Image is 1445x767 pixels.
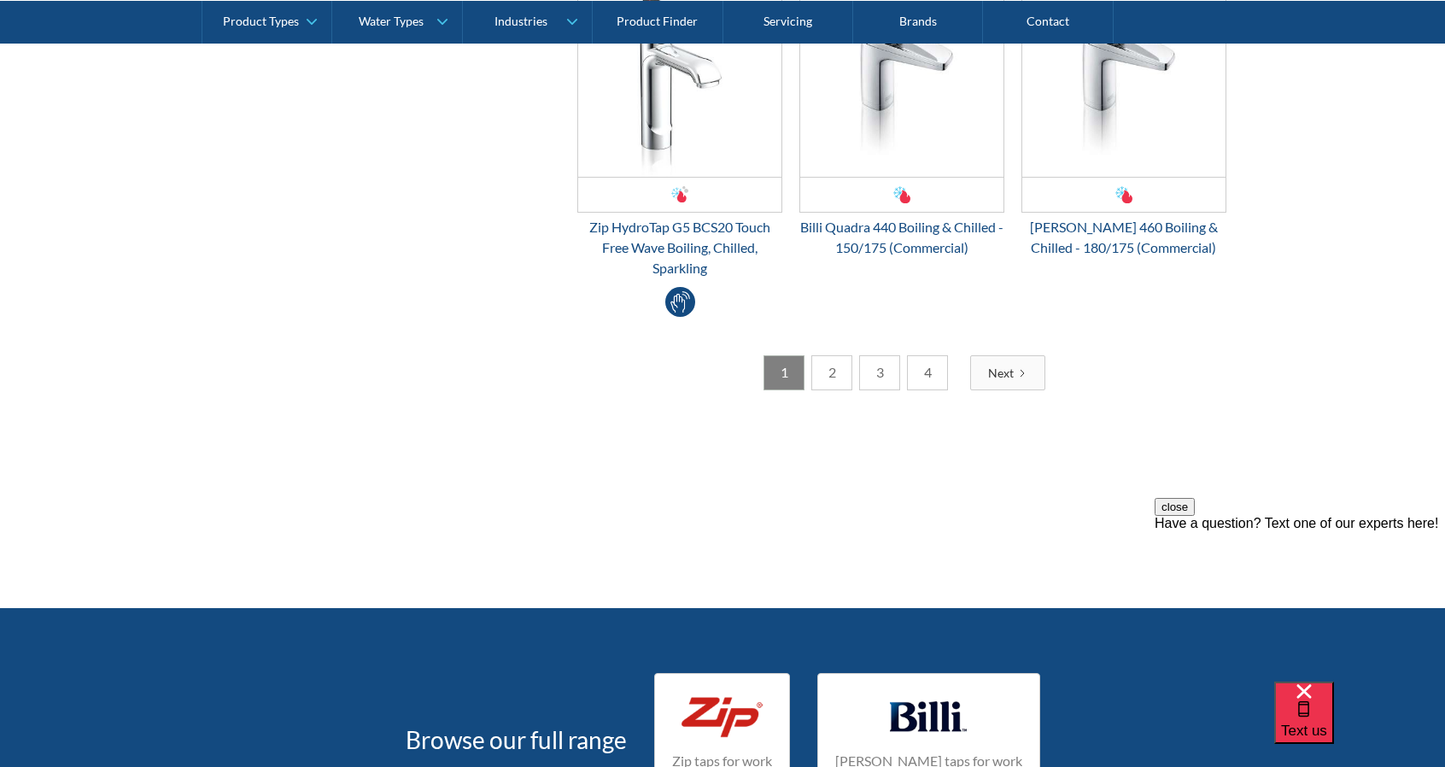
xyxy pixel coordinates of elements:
iframe: podium webchat widget prompt [1155,498,1445,703]
iframe: podium webchat widget bubble [1274,682,1445,767]
h3: Browse our full range [406,722,627,758]
a: 1 [763,355,804,390]
div: Billi Quadra 440 Boiling & Chilled - 150/175 (Commercial) [799,217,1004,258]
a: 3 [859,355,900,390]
div: Product Types [223,14,299,28]
div: Zip HydroTap G5 BCS20 Touch Free Wave Boiling, Chilled, Sparkling [577,217,782,278]
a: 4 [907,355,948,390]
a: 2 [811,355,852,390]
div: List [577,355,1226,390]
div: [PERSON_NAME] 460 Boiling & Chilled - 180/175 (Commercial) [1021,217,1226,258]
div: Industries [494,14,547,28]
div: Water Types [359,14,424,28]
div: Next [988,364,1014,382]
a: Next Page [970,355,1045,390]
